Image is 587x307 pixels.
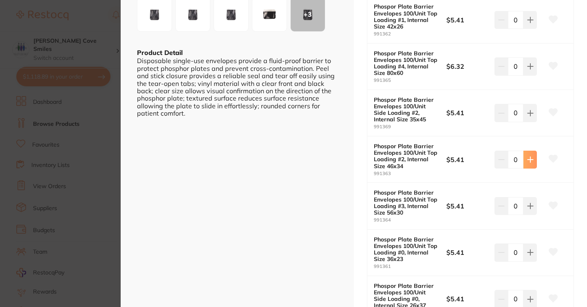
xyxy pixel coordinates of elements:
[374,236,439,262] b: Phospor Plate Barrier Envelopes 100/Unit Top Loading #0, Internal Size 36x23
[446,155,490,164] b: $5.41
[374,171,446,176] small: 991363
[446,248,490,257] b: $5.41
[374,143,439,169] b: Phospor Plate Barrier Envelopes 100/Unit Top Loading #2, Internal Size 46x34
[374,264,446,269] small: 991361
[446,294,490,303] b: $5.41
[374,96,439,123] b: Phospor Plate Barrier Envelopes 100/Unit Side Loading #2, Internal Size 35x45
[446,108,490,117] b: $5.41
[374,3,439,29] b: Phospor Plate Barrier Envelopes 100/Unit Top Loading #1, Internal Size 42x26
[446,62,490,71] b: $6.32
[374,124,446,129] small: 991369
[374,217,446,223] small: 991364
[137,48,183,57] b: Product Detail
[374,31,446,37] small: 991362
[446,202,490,211] b: $5.41
[374,50,439,76] b: Phospor Plate Barrier Envelopes 100/Unit Top Loading #4, Internal Size 80x60
[374,189,439,215] b: Phospor Plate Barrier Envelopes 100/Unit Top Loading #3, Internal Size 56x30
[446,15,490,24] b: $5.41
[137,57,338,117] div: Disposable single-use envelopes provide a fluid-proof barrier to protect phosphor plates and prev...
[374,78,446,83] small: 991365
